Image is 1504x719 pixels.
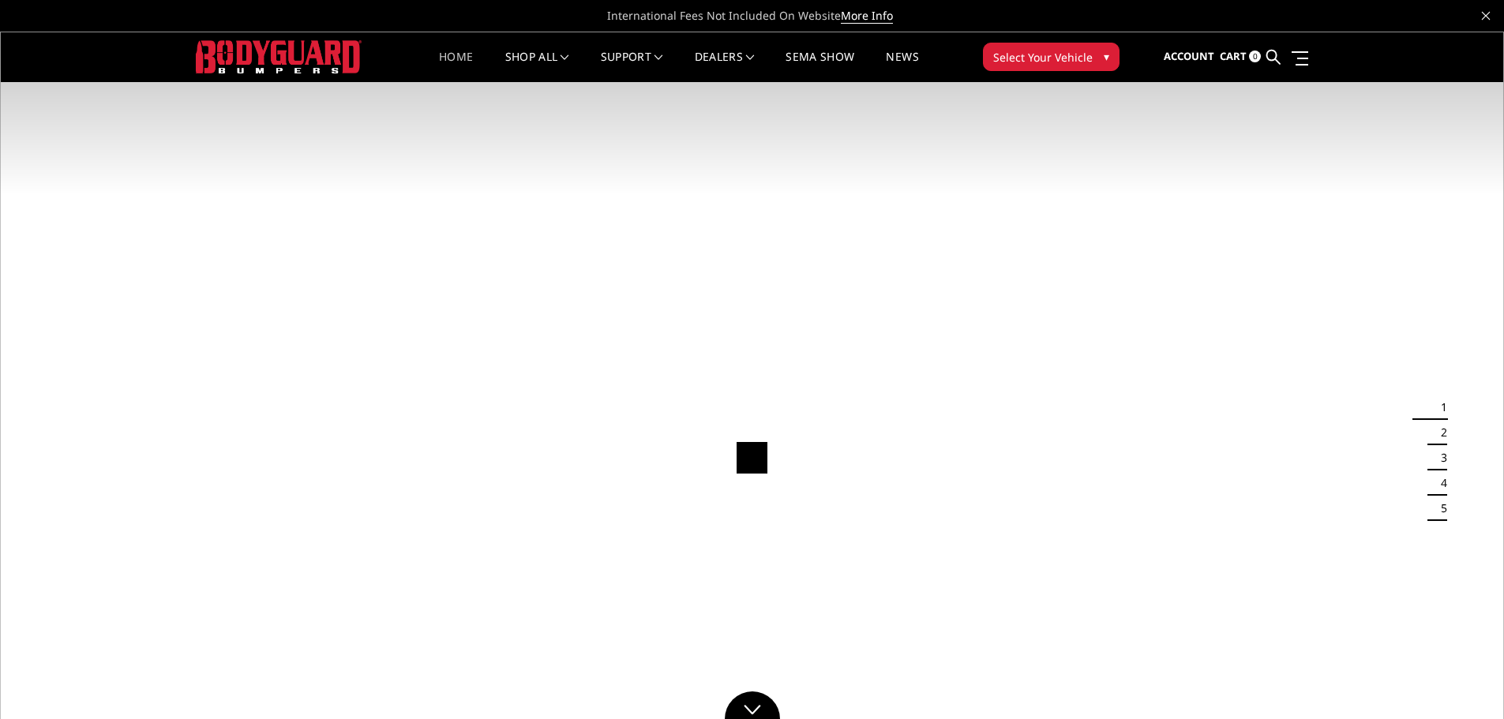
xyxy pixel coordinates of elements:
a: Support [601,51,663,82]
span: Account [1164,49,1214,63]
span: Select Your Vehicle [993,49,1093,66]
a: Dealers [695,51,755,82]
a: More Info [841,8,893,24]
a: News [886,51,918,82]
a: Cart 0 [1220,36,1261,78]
button: 1 of 5 [1431,395,1447,420]
button: 3 of 5 [1431,445,1447,470]
span: ▾ [1104,48,1109,65]
a: Home [439,51,473,82]
button: 4 of 5 [1431,470,1447,496]
a: SEMA Show [786,51,854,82]
img: BODYGUARD BUMPERS [196,40,362,73]
span: Cart [1220,49,1247,63]
button: 2 of 5 [1431,420,1447,445]
button: 5 of 5 [1431,496,1447,521]
a: shop all [505,51,569,82]
span: 0 [1249,51,1261,62]
a: Click to Down [725,691,780,719]
a: Account [1164,36,1214,78]
button: Select Your Vehicle [983,43,1120,71]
